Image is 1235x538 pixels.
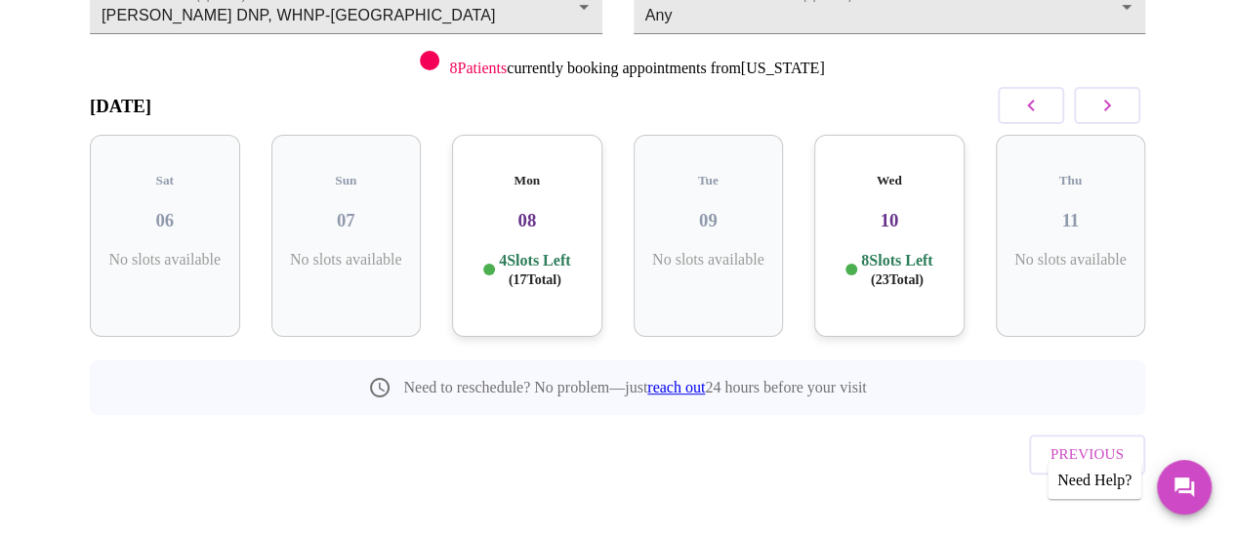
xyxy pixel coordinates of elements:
h3: 09 [649,210,768,231]
h5: Mon [468,173,587,188]
h3: 06 [105,210,225,231]
p: No slots available [287,251,406,269]
h5: Wed [830,173,949,188]
h3: 10 [830,210,949,231]
p: currently booking appointments from [US_STATE] [449,60,824,77]
button: Previous [1029,435,1145,474]
h3: 11 [1011,210,1131,231]
p: Need to reschedule? No problem—just 24 hours before your visit [403,379,866,396]
h3: 07 [287,210,406,231]
span: Previous [1050,441,1124,467]
h3: [DATE] [90,96,151,117]
span: ( 23 Total) [871,272,924,287]
a: reach out [647,379,705,395]
h5: Sun [287,173,406,188]
h3: 08 [468,210,587,231]
span: 8 Patients [449,60,507,76]
p: No slots available [1011,251,1131,269]
p: 4 Slots Left [499,251,570,289]
h5: Thu [1011,173,1131,188]
div: Need Help? [1048,462,1141,499]
button: Messages [1157,460,1212,515]
p: No slots available [649,251,768,269]
h5: Tue [649,173,768,188]
p: 8 Slots Left [861,251,932,289]
h5: Sat [105,173,225,188]
p: No slots available [105,251,225,269]
span: ( 17 Total) [509,272,561,287]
